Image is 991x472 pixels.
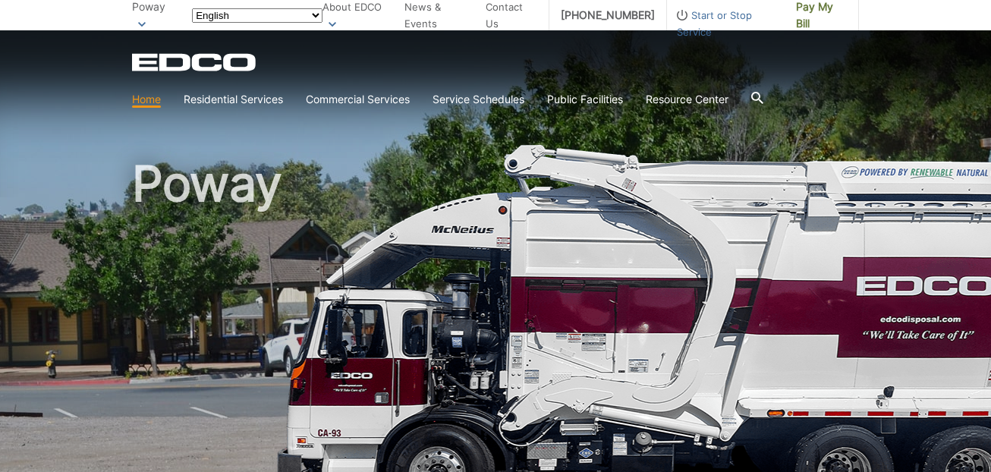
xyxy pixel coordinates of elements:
[547,91,623,108] a: Public Facilities
[132,53,258,71] a: EDCD logo. Return to the homepage.
[192,8,322,23] select: Select a language
[433,91,524,108] a: Service Schedules
[184,91,283,108] a: Residential Services
[646,91,728,108] a: Resource Center
[132,91,161,108] a: Home
[306,91,410,108] a: Commercial Services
